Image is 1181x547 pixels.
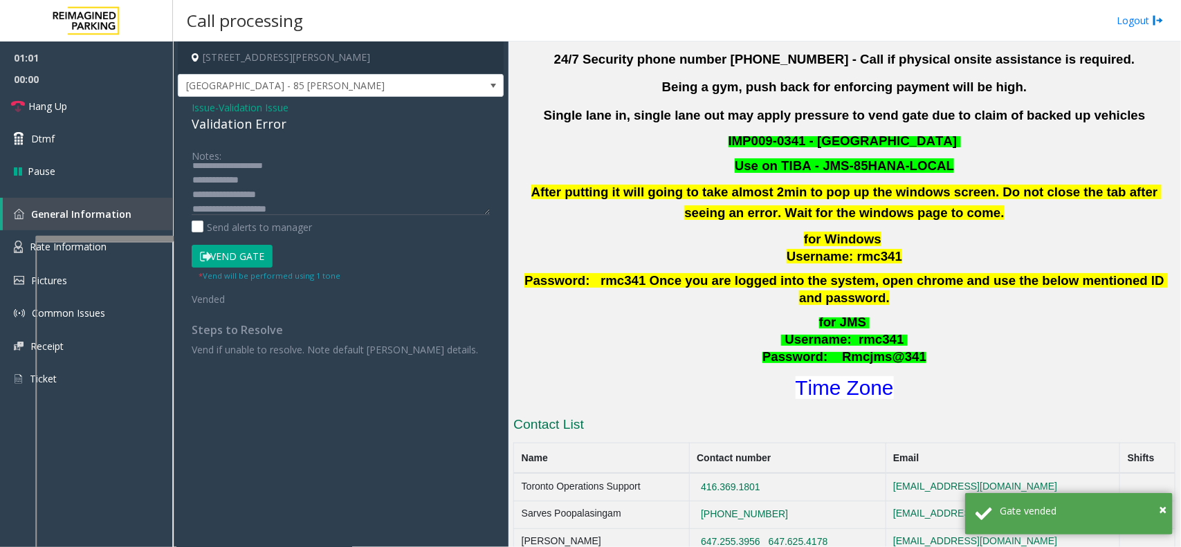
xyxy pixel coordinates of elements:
[848,332,904,346] span: : rmc341
[14,342,24,351] img: 'icon'
[192,144,221,163] label: Notes:
[192,324,490,337] h4: Steps to Resolve
[31,274,67,287] span: Pictures
[28,99,67,113] span: Hang Up
[514,501,689,528] td: Sarves Poopalasingam
[886,443,1120,474] th: Email
[1159,500,1166,519] span: ×
[1159,499,1166,520] button: Close
[30,240,107,253] span: Rate Information
[192,220,312,234] label: Send alerts to manager
[1000,503,1162,518] div: Gate vended
[178,75,438,97] span: [GEOGRAPHIC_DATA] - 85 [PERSON_NAME]
[31,207,131,221] span: General Information
[513,416,1175,438] h3: Contact List
[1153,13,1164,28] img: logout
[199,270,340,281] small: Vend will be performed using 1 tone
[219,100,289,115] span: Validation Issue
[796,376,894,399] a: Time Zone
[697,481,765,494] button: 416.369.1801
[804,232,881,246] span: for Windows
[30,372,57,385] span: Ticket
[32,306,105,319] span: Common Issues
[785,332,848,346] span: Username
[14,276,24,285] img: 'icon'
[1117,13,1164,28] a: Logout
[30,340,64,353] span: Receipt
[31,131,55,146] span: Dtmf
[514,473,689,501] td: Toronto Operations Support
[531,185,1162,220] b: After putting it will going to take almost 2min to pop up the windows screen. Do not close the ta...
[729,133,958,148] span: IMP009-0341 - [GEOGRAPHIC_DATA]
[3,198,173,230] a: General Information
[192,342,490,357] p: Vend if unable to resolve. Note default [PERSON_NAME] details.
[554,52,1135,66] b: 24/7 Security phone number [PHONE_NUMBER] - Call if physical onsite assistance is required.
[762,349,926,364] span: Password: Rmcjms@341
[1120,443,1175,474] th: Shifts
[893,508,1057,519] a: [EMAIL_ADDRESS][DOMAIN_NAME]
[192,245,273,268] button: Vend Gate
[514,443,689,474] th: Name
[893,481,1057,492] a: [EMAIL_ADDRESS][DOMAIN_NAME]
[735,158,954,173] font: Use on TIBA - JMS-85HANA-LOCAL
[178,41,504,74] h4: [STREET_ADDRESS][PERSON_NAME]
[14,209,24,219] img: 'icon'
[697,508,792,521] button: [PHONE_NUMBER]
[662,80,1027,94] b: Being a gym, push back for enforcing payment will be high.
[215,101,289,114] span: -
[524,273,1168,305] span: Password: rmc341 Once you are logged into the system, open chrome and use the below mentioned ID ...
[192,115,490,133] div: Validation Error
[14,373,23,385] img: 'icon'
[787,249,902,263] span: Username: rmc341
[28,164,55,178] span: Pause
[544,108,1146,122] b: Single lane in, single lane out may apply pressure to vend gate due to claim of backed up vehicles
[819,315,866,329] span: for JMS
[893,535,1057,546] a: [EMAIL_ADDRESS][DOMAIN_NAME]
[14,241,23,253] img: 'icon'
[14,308,25,319] img: 'icon'
[180,3,310,37] h3: Call processing
[689,443,886,474] th: Contact number
[192,100,215,115] span: Issue
[192,293,225,306] span: Vended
